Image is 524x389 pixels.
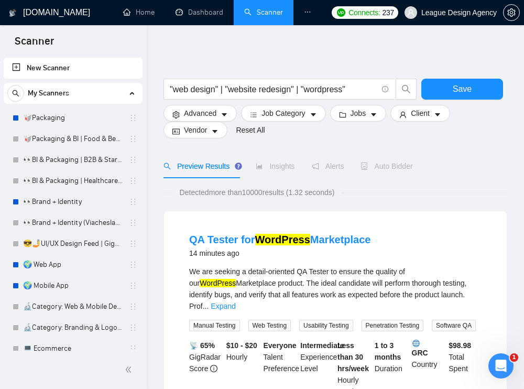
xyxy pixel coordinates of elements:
[453,82,472,95] span: Save
[163,163,171,170] span: search
[236,124,265,136] a: Reset All
[4,58,143,79] li: New Scanner
[23,296,123,317] a: 🔬Category: Web & Mobile Design
[189,247,370,260] div: 14 minutes ago
[310,111,317,118] span: caret-down
[9,5,16,21] img: logo
[339,111,346,118] span: folder
[504,8,519,17] span: setting
[256,162,294,170] span: Insights
[129,323,137,332] span: holder
[129,344,137,353] span: holder
[348,7,380,18] span: Connects:
[241,105,325,122] button: barsJob Categorycaret-down
[172,111,180,118] span: setting
[200,279,236,287] mark: WordPress
[234,161,243,171] div: Tooltip anchor
[250,111,257,118] span: bars
[300,341,344,350] b: Intermediate
[255,234,310,245] mark: WordPress
[503,4,520,21] button: setting
[23,191,123,212] a: 👀Brand + Identity
[312,162,344,170] span: Alerts
[129,219,137,227] span: holder
[23,317,123,338] a: 🔬Category: Branding & Logo Design
[330,105,387,122] button: folderJobscaret-down
[129,282,137,290] span: holder
[163,122,227,138] button: idcardVendorcaret-down
[23,149,123,170] a: 👀BI & Packaging | B2B & Startup
[390,105,450,122] button: userClientcaret-down
[312,163,319,170] span: notification
[129,156,137,164] span: holder
[163,162,239,170] span: Preview Results
[210,365,217,372] span: info-circle
[412,340,445,357] b: GRC
[23,254,123,275] a: 🌍 Web App
[375,341,401,361] b: 1 to 3 months
[6,34,62,56] span: Scanner
[434,111,441,118] span: caret-down
[189,234,370,245] a: QA Tester forWordPressMarketplace
[226,341,257,350] b: $10 - $20
[172,127,180,135] span: idcard
[23,128,123,149] a: 🥡Packaging & BI | Food & Beverage
[337,8,345,17] img: upwork-logo.png
[129,114,137,122] span: holder
[123,8,155,17] a: homeHome
[129,177,137,185] span: holder
[421,79,503,100] button: Save
[28,83,69,104] span: My Scanners
[396,84,416,94] span: search
[189,266,482,312] div: We are seeking a detail-oriented QA Tester to ensure the quality of our Marketplace product. The ...
[23,170,123,191] a: 👀BI & Packaging | Healthcare & Beauty
[362,320,424,331] span: Penetration Testing
[261,107,305,119] span: Job Category
[337,341,369,373] b: Less than 30 hrs/week
[12,58,134,79] a: New Scanner
[299,320,353,331] span: Usability Testing
[411,107,430,119] span: Client
[432,320,476,331] span: Software QA
[23,275,123,296] a: 🌍 Mobile App
[361,163,368,170] span: robot
[449,341,471,350] b: $ 98.98
[221,111,228,118] span: caret-down
[407,9,414,16] span: user
[244,8,283,17] a: searchScanner
[211,302,235,310] a: Expand
[170,83,377,96] input: Search Freelance Jobs...
[383,7,394,18] span: 237
[129,135,137,143] span: holder
[184,124,207,136] span: Vendor
[176,8,223,17] a: dashboardDashboard
[488,353,514,379] iframe: Intercom live chat
[172,187,342,198] span: Detected more than 10000 results (1.32 seconds)
[184,107,216,119] span: Advanced
[396,79,417,100] button: search
[361,162,412,170] span: Auto Bidder
[23,233,123,254] a: 😎🤳UI/UX Design Feed | GigRadar
[7,85,24,102] button: search
[382,86,389,93] span: info-circle
[412,340,420,347] img: 🌐
[370,111,377,118] span: caret-down
[351,107,366,119] span: Jobs
[23,212,123,233] a: 👀Brand + Identity (Viacheslav Crossing)
[129,302,137,311] span: holder
[23,338,123,359] a: 💻 Ecommerce
[248,320,291,331] span: Web Testing
[264,341,297,350] b: Everyone
[129,261,137,269] span: holder
[125,364,135,375] span: double-left
[304,8,311,16] span: ellipsis
[211,127,219,135] span: caret-down
[129,198,137,206] span: holder
[256,163,263,170] span: area-chart
[203,302,209,310] span: ...
[503,8,520,17] a: setting
[129,240,137,248] span: holder
[8,90,24,97] span: search
[163,105,237,122] button: settingAdvancedcaret-down
[23,107,123,128] a: 🥡Packaging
